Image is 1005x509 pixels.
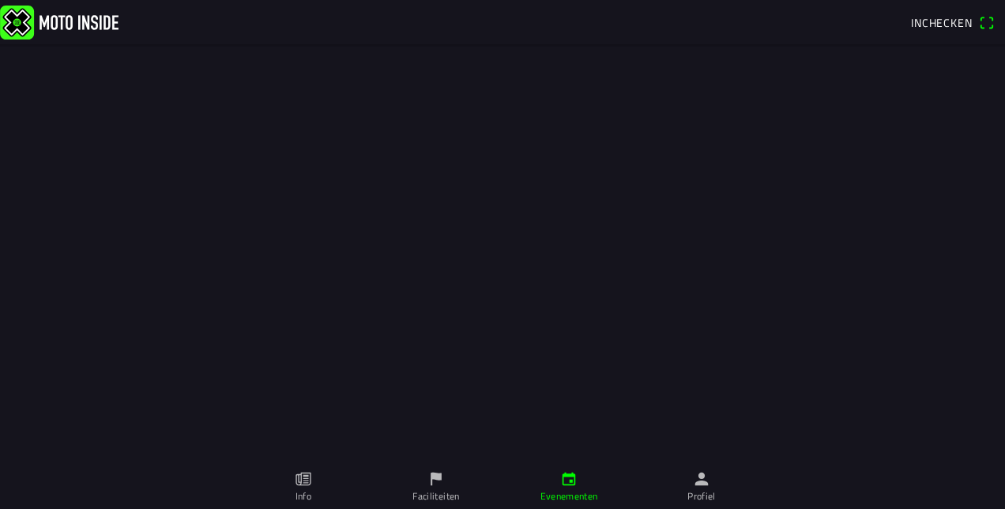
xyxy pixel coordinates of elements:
[540,489,598,503] ion-label: Evenementen
[560,470,578,488] ion-icon: calendar
[427,470,445,488] ion-icon: flag
[295,489,311,503] ion-label: Info
[903,9,1002,36] a: Incheckenqr scanner
[693,470,710,488] ion-icon: person
[295,470,312,488] ion-icon: paper
[412,489,459,503] ion-label: Faciliteiten
[687,489,716,503] ion-label: Profiel
[911,14,973,31] span: Inchecken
